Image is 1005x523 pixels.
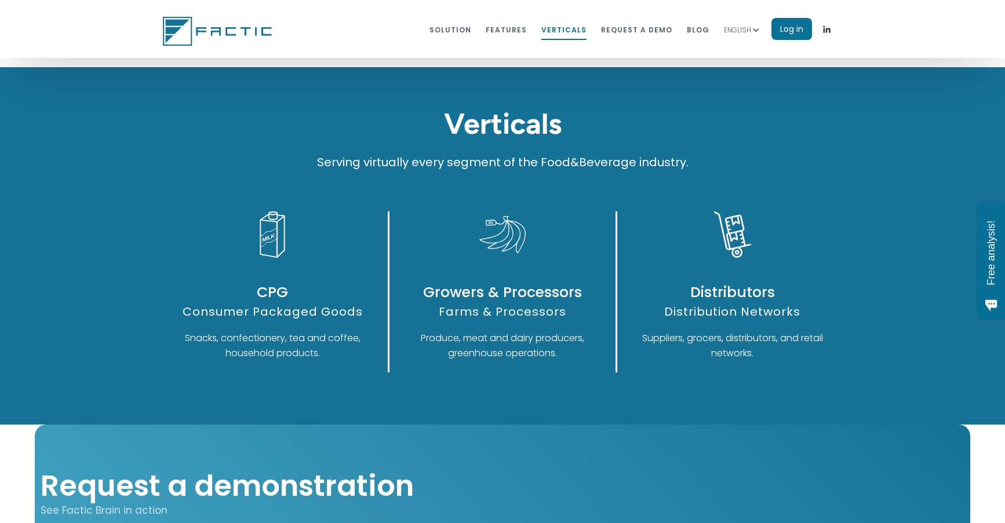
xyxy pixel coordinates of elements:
div: See Factic Brain in action [41,502,419,518]
h3: Growers & Processors [401,281,605,304]
div: ENGLISH [724,24,751,36]
h3: Distributors [629,281,836,304]
div: Consumer Packaged Goods [169,304,376,319]
h3: CPG [169,281,376,304]
div: Farms & Processors [401,304,605,319]
a: features [486,19,527,40]
p: Snacks, confectionery, tea and coffee, household products. [169,331,376,361]
a: VERTICALS [541,19,587,40]
div: Distribution Networks [629,304,836,319]
div: ENGLISH [724,11,771,47]
a: REQUEST A DEMO [601,19,672,40]
a: blog [687,19,709,40]
p: Produce, meat and dairy producers, greenhouse operations. [401,331,605,361]
a: Solution [429,19,471,40]
a: Log in [771,18,812,40]
h1: Request a demonstration [41,470,419,502]
p: Suppliers, grocers, distributors, and retail networks. [629,331,836,361]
